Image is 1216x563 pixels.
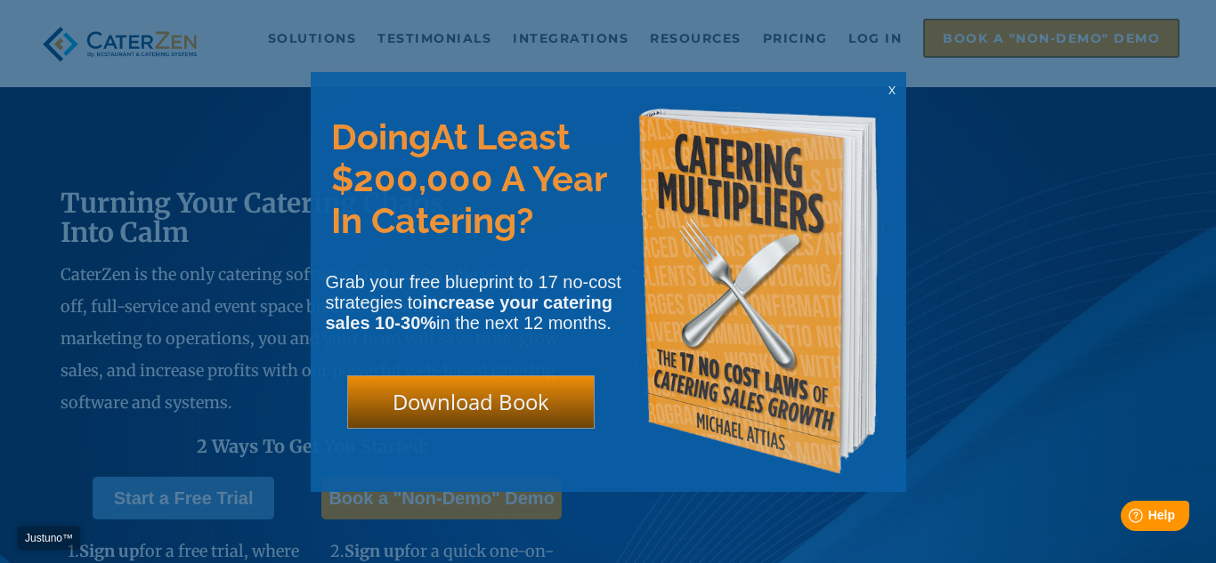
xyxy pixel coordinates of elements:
strong: increase your catering sales 10-30% [326,293,612,333]
span: Grab your free blueprint to 17 no-cost strategies to in the next 12 months. [326,272,621,333]
div: x [878,72,906,108]
span: Doing [331,116,431,157]
span: Download Book [393,387,549,416]
iframe: Help widget launcher [1058,494,1196,543]
div: Download Book [347,375,595,429]
span: x [888,81,896,98]
span: At Least $200,000 A Year In Catering? [331,116,606,241]
a: Justuno™ [18,527,80,550]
